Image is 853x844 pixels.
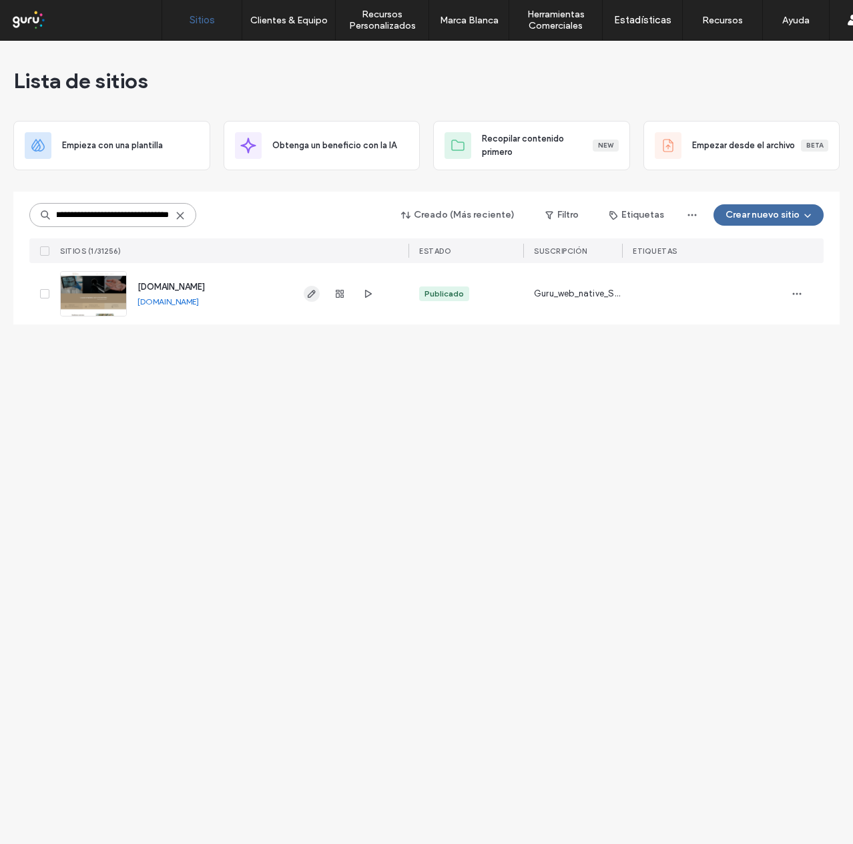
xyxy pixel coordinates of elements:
[440,15,499,26] label: Marca Blanca
[336,9,429,31] label: Recursos Personalizados
[272,139,396,152] span: Obtenga un beneficio con la IA
[137,282,205,292] a: [DOMAIN_NAME]
[692,139,795,152] span: Empezar desde el archivo
[532,204,592,226] button: Filtro
[13,121,210,170] div: Empieza con una plantilla
[224,121,420,170] div: Obtenga un beneficio con la IA
[702,15,743,26] label: Recursos
[597,204,676,226] button: Etiquetas
[633,246,677,256] span: ETIQUETAS
[714,204,824,226] button: Crear nuevo sitio
[250,15,328,26] label: Clientes & Equipo
[614,14,671,26] label: Estadísticas
[534,246,587,256] span: Suscripción
[424,288,464,300] div: Publicado
[782,15,810,26] label: Ayuda
[60,246,121,256] span: SITIOS (1/31256)
[433,121,630,170] div: Recopilar contenido primeroNew
[137,296,199,306] a: [DOMAIN_NAME]
[29,9,65,21] span: Ayuda
[13,67,148,94] span: Lista de sitios
[390,204,527,226] button: Creado (Más reciente)
[419,246,451,256] span: ESTADO
[801,140,828,152] div: Beta
[482,132,593,159] span: Recopilar contenido primero
[643,121,840,170] div: Empezar desde el archivoBeta
[190,14,215,26] label: Sitios
[593,140,619,152] div: New
[534,287,622,300] span: Guru_web_native_Standard
[509,9,602,31] label: Herramientas Comerciales
[62,139,163,152] span: Empieza con una plantilla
